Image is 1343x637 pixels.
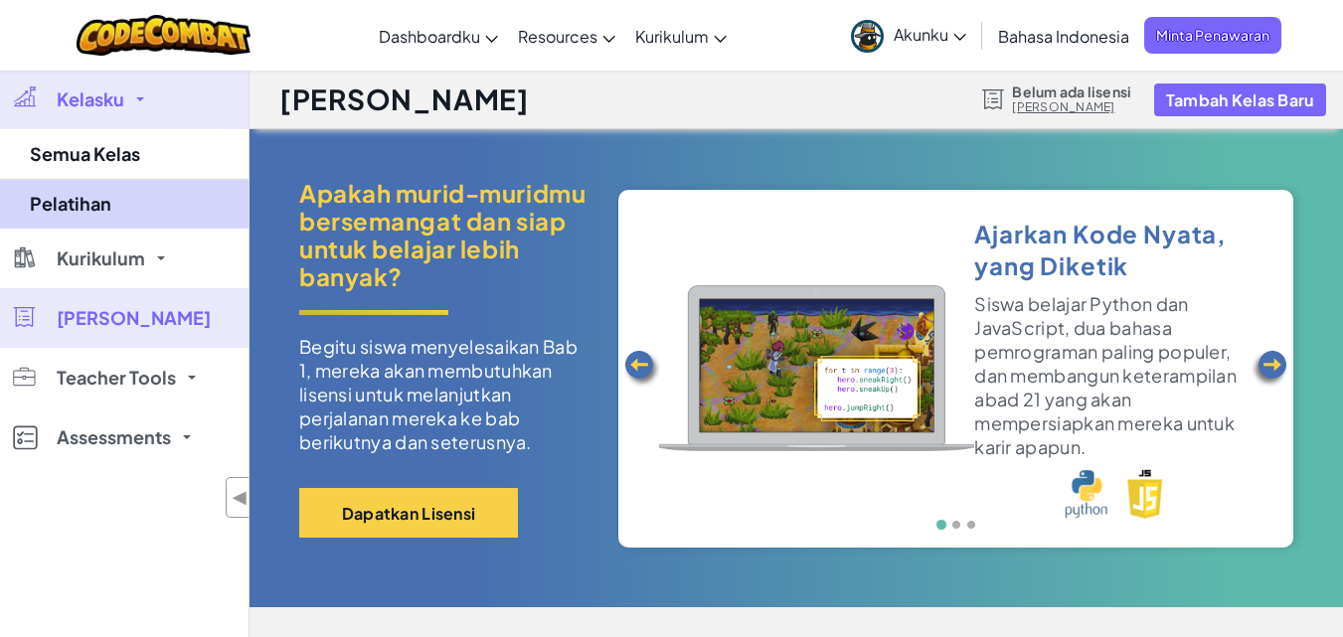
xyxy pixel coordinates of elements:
span: Apakah murid-muridmu bersemangat dan siap untuk belajar lebih banyak? [299,179,588,290]
span: Kurikulum [635,26,709,47]
span: ◀ [232,483,249,512]
img: python_logo.png [1065,469,1107,519]
a: Resources [508,9,625,63]
span: Belum ada lisensi [1012,83,1131,99]
img: CodeCombat logo [77,15,251,56]
a: Bahasa Indonesia [988,9,1139,63]
span: Kelasku [57,90,124,108]
h1: [PERSON_NAME] [279,80,529,118]
p: Begitu siswa menyelesaikan Bab 1, mereka akan membutuhkan lisensi untuk melanjutkan perjalanan me... [299,335,588,454]
button: Tambah Kelas Baru [1154,83,1326,116]
span: Teacher Tools [57,369,176,387]
span: Dashboardku [379,26,480,47]
img: Arrow_Left.png [622,349,662,389]
span: Bahasa Indonesia [998,26,1129,47]
span: Assessments [57,428,171,446]
a: Akunku [841,4,976,67]
a: Kurikulum [625,9,737,63]
a: Minta Penawaran [1144,17,1281,54]
span: Ajarkan Kode Nyata, yang Diketik [974,219,1227,280]
span: Kurikulum [57,249,145,267]
a: Dashboardku [369,9,508,63]
span: Resources [518,26,597,47]
span: [PERSON_NAME] [57,309,211,327]
img: Arrow_Left.png [1250,349,1289,389]
button: Dapatkan Lisensi [299,488,518,538]
a: [PERSON_NAME] [1012,99,1131,115]
p: Siswa belajar Python dan JavaScript, dua bahasa pemrograman paling populer, dan membangun keteram... [974,292,1253,459]
img: javascript_logo.png [1127,469,1163,519]
img: avatar [851,20,884,53]
img: Device_1.png [659,285,975,450]
span: Akunku [894,24,966,45]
